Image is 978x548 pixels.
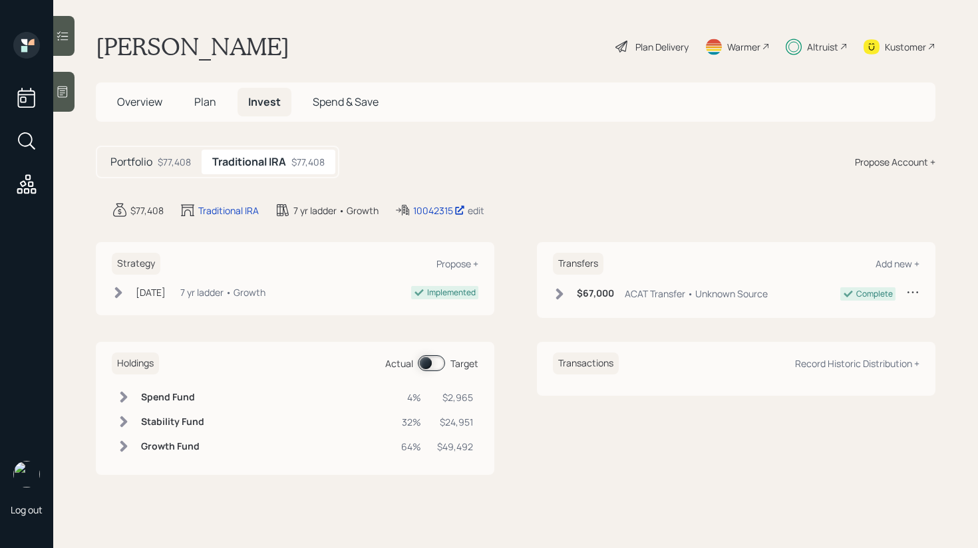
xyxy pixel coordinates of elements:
[248,94,281,109] span: Invest
[437,440,473,454] div: $49,492
[117,94,162,109] span: Overview
[577,288,614,299] h6: $67,000
[112,352,159,374] h6: Holdings
[855,155,935,169] div: Propose Account +
[468,204,484,217] div: edit
[427,287,476,299] div: Implemented
[436,257,478,270] div: Propose +
[13,461,40,487] img: retirable_logo.png
[158,155,191,169] div: $77,408
[876,257,919,270] div: Add new +
[413,204,465,217] div: 10042315
[291,155,325,169] div: $77,408
[96,32,289,61] h1: [PERSON_NAME]
[141,441,204,452] h6: Growth Fund
[401,415,421,429] div: 32%
[437,390,473,404] div: $2,965
[194,94,216,109] span: Plan
[110,156,152,168] h5: Portfolio
[795,357,919,370] div: Record Historic Distribution +
[385,356,413,370] div: Actual
[180,285,265,299] div: 7 yr ladder • Growth
[136,285,166,299] div: [DATE]
[450,356,478,370] div: Target
[625,287,768,301] div: ACAT Transfer • Unknown Source
[553,352,619,374] h6: Transactions
[141,392,204,403] h6: Spend Fund
[401,440,421,454] div: 64%
[141,416,204,428] h6: Stability Fund
[635,40,689,54] div: Plan Delivery
[553,253,603,275] h6: Transfers
[112,253,160,275] h6: Strategy
[437,415,473,429] div: $24,951
[198,204,259,217] div: Traditional IRA
[293,204,379,217] div: 7 yr ladder • Growth
[727,40,760,54] div: Warmer
[11,503,43,516] div: Log out
[401,390,421,404] div: 4%
[807,40,838,54] div: Altruist
[212,156,286,168] h5: Traditional IRA
[856,288,893,300] div: Complete
[130,204,164,217] div: $77,408
[313,94,379,109] span: Spend & Save
[885,40,926,54] div: Kustomer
